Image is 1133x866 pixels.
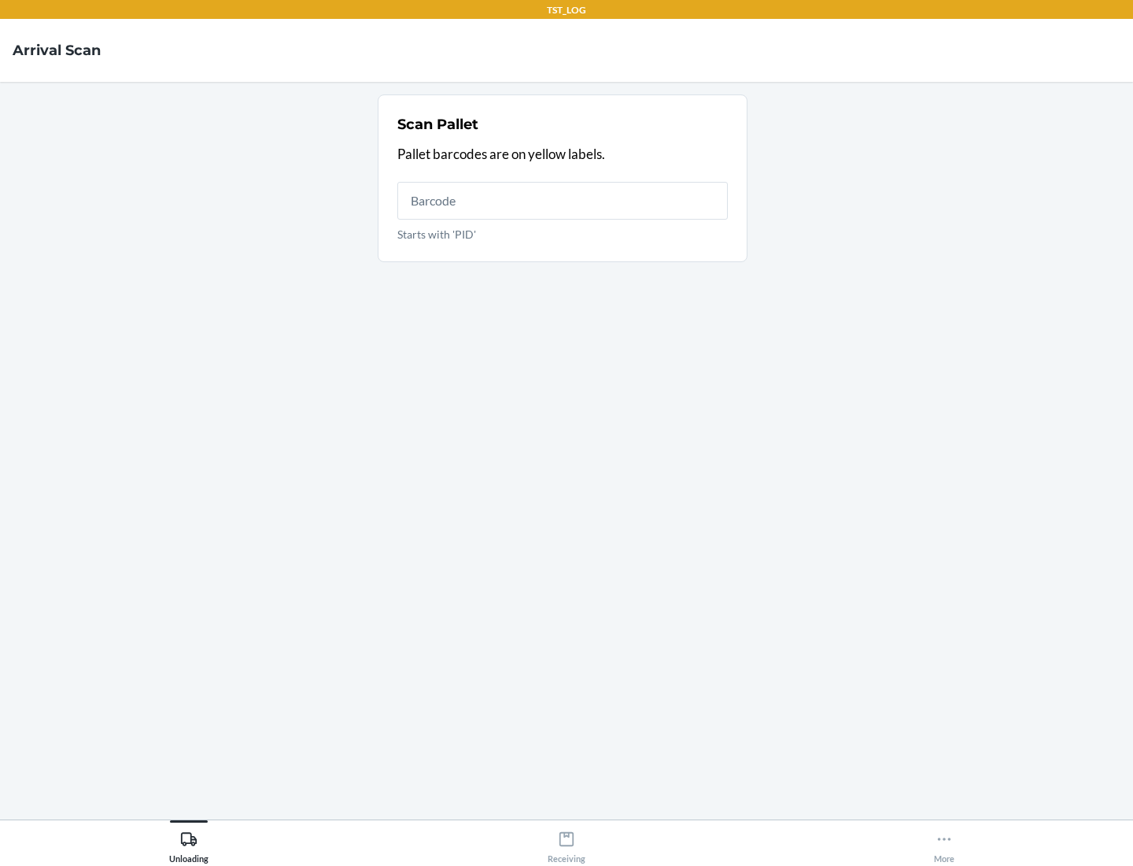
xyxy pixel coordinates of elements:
p: Pallet barcodes are on yellow labels. [397,144,728,165]
div: More [934,824,954,864]
button: Receiving [378,820,755,864]
h2: Scan Pallet [397,114,478,135]
p: TST_LOG [547,3,586,17]
h4: Arrival Scan [13,40,101,61]
p: Starts with 'PID' [397,226,728,242]
button: More [755,820,1133,864]
div: Receiving [548,824,585,864]
input: Starts with 'PID' [397,182,728,220]
div: Unloading [169,824,209,864]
